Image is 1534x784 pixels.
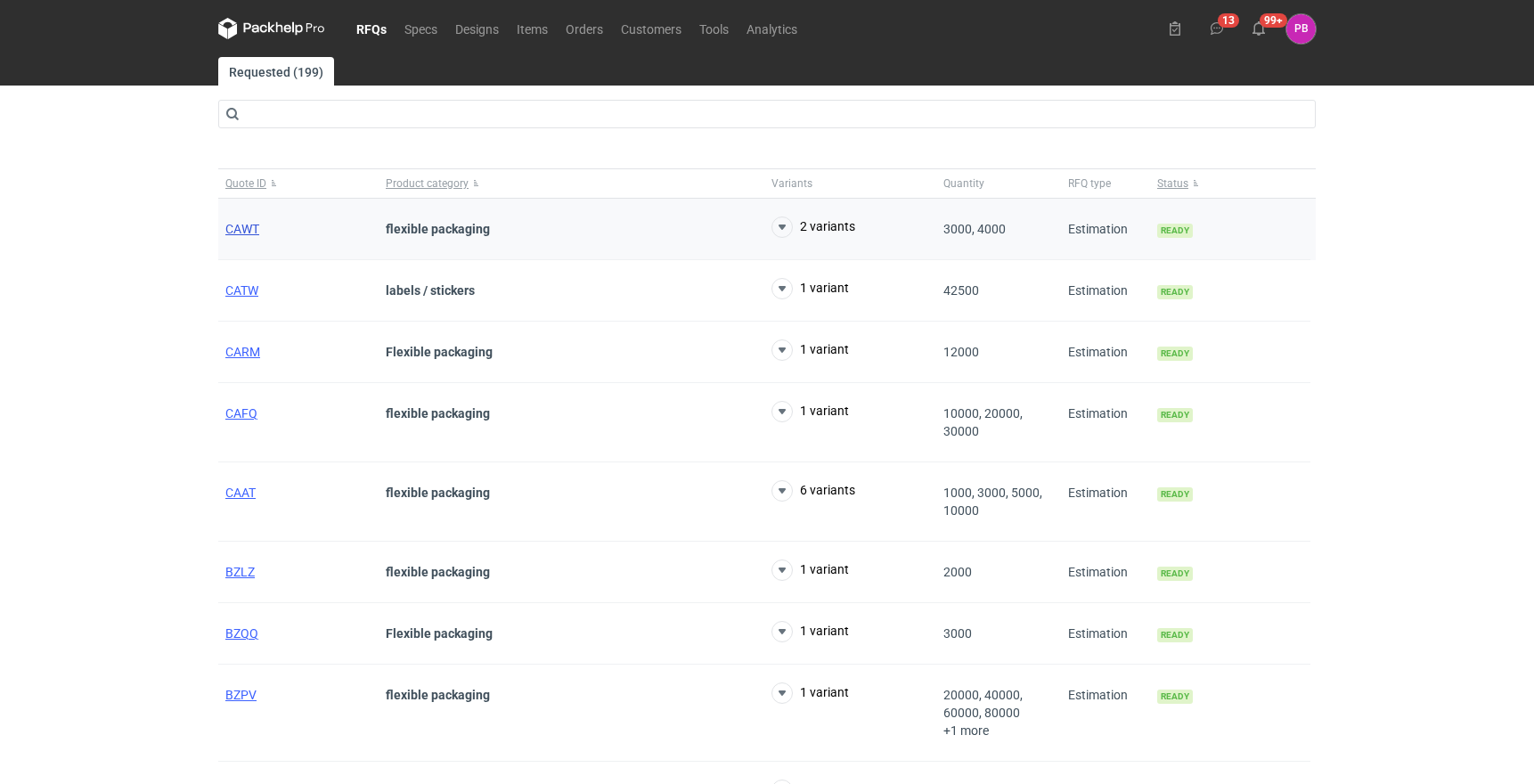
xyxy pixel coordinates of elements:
[1157,176,1188,191] span: Status
[1157,628,1193,642] span: Ready
[1157,408,1193,422] span: Ready
[446,18,508,39] a: Designs
[218,18,325,39] svg: Packhelp Pro
[1061,260,1150,322] div: Estimation
[943,406,1023,438] span: 10000, 20000, 30000
[1061,322,1150,383] div: Estimation
[347,18,396,39] a: RFQs
[771,278,849,299] button: 1 variant
[225,565,255,579] a: BZLZ
[225,176,266,191] span: Quote ID
[1061,199,1150,260] div: Estimation
[557,18,612,39] a: Orders
[943,176,984,191] span: Quantity
[225,283,258,298] a: CATW
[386,486,490,500] strong: flexible packaging
[386,565,490,579] strong: flexible packaging
[1286,14,1316,44] div: Paulius Bukšnys
[943,565,972,579] span: 2000
[612,18,690,39] a: Customers
[396,18,446,39] a: Specs
[1157,224,1193,238] span: Ready
[386,406,490,421] strong: flexible packaging
[943,688,1023,738] span: 20000, 40000, 60000, 80000 +1 more
[1157,567,1193,581] span: Ready
[386,626,493,641] strong: Flexible packaging
[1244,14,1273,43] button: 99+
[1061,665,1150,762] div: Estimation
[943,283,979,298] span: 42500
[386,688,490,702] strong: flexible packaging
[379,169,764,198] button: Product category
[386,345,493,359] strong: Flexible packaging
[771,682,849,704] button: 1 variant
[771,480,855,502] button: 6 variants
[1061,603,1150,665] div: Estimation
[771,339,849,361] button: 1 variant
[1157,690,1193,704] span: Ready
[690,18,738,39] a: Tools
[225,486,256,500] a: CAAT
[386,176,469,191] span: Product category
[1061,462,1150,542] div: Estimation
[943,345,979,359] span: 12000
[771,621,849,642] button: 1 variant
[738,18,806,39] a: Analytics
[1061,542,1150,603] div: Estimation
[1286,14,1316,44] button: PB
[1068,176,1111,191] span: RFQ type
[771,401,849,422] button: 1 variant
[1157,347,1193,361] span: Ready
[943,486,1042,518] span: 1000, 3000, 5000, 10000
[218,57,334,86] a: Requested (199)
[1157,285,1193,299] span: Ready
[225,688,257,702] a: BZPV
[771,176,812,191] span: Variants
[225,222,259,236] a: CAWT
[1157,487,1193,502] span: Ready
[386,283,475,298] strong: labels / stickers
[508,18,557,39] a: Items
[386,222,490,236] strong: flexible packaging
[1061,383,1150,462] div: Estimation
[1150,169,1310,198] button: Status
[225,406,257,421] a: CAFQ
[218,169,379,198] button: Quote ID
[225,345,260,359] a: CARM
[771,559,849,581] button: 1 variant
[943,626,972,641] span: 3000
[771,216,855,238] button: 2 variants
[225,626,258,641] a: BZQQ
[1203,14,1231,43] button: 13
[943,222,1006,236] span: 3000, 4000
